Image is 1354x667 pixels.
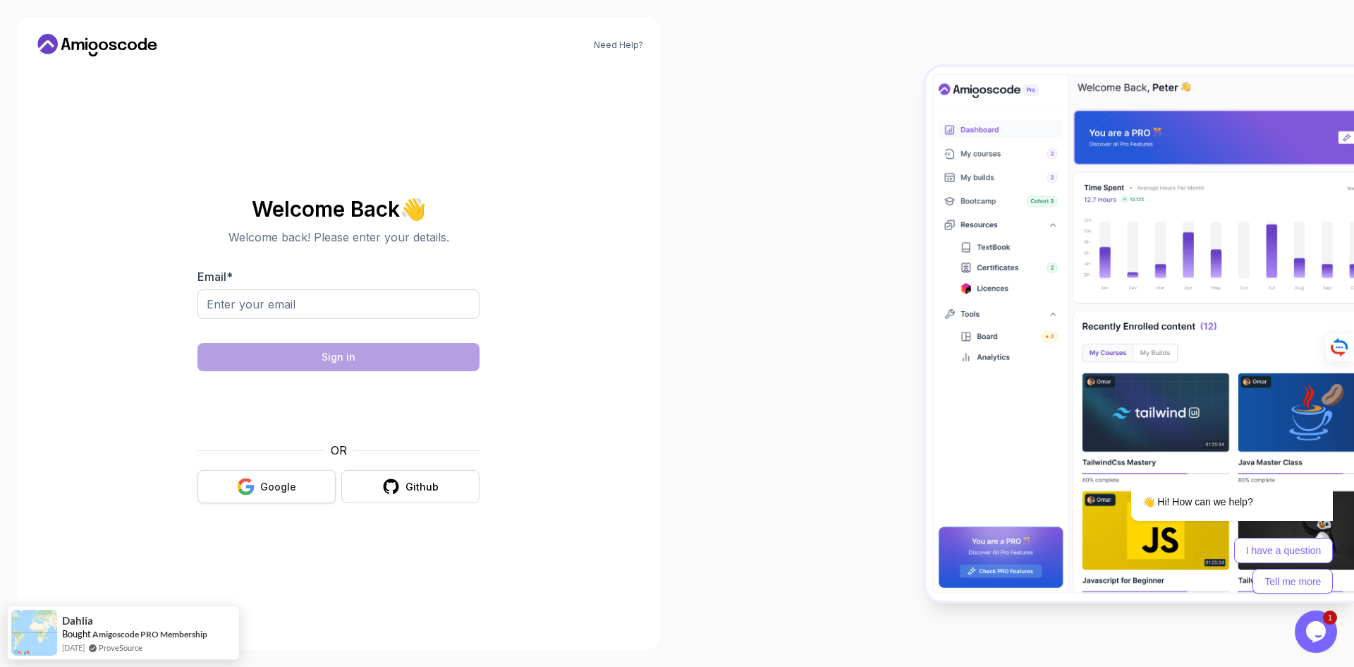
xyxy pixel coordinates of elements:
[62,642,85,654] span: [DATE]
[594,40,643,51] a: Need Help?
[341,470,480,503] button: Github
[1295,611,1340,653] iframe: chat widget
[11,610,57,656] img: provesource social proof notification image
[260,480,296,494] div: Google
[322,350,355,364] div: Sign in
[92,629,207,639] a: Amigoscode PRO Membership
[197,198,480,220] h2: Welcome Back
[197,289,480,319] input: Enter your email
[197,270,233,284] label: Email *
[1086,371,1340,603] iframe: chat widget
[197,470,336,503] button: Google
[197,343,480,371] button: Sign in
[926,67,1354,601] img: Amigoscode Dashboard
[62,628,91,639] span: Bought
[232,380,445,433] iframe: Widget contenant une case à cocher pour le défi de sécurité hCaptcha
[34,34,161,56] a: Home link
[62,615,93,627] span: Dahlia
[405,480,439,494] div: Github
[399,198,426,221] span: 👋
[331,442,347,459] p: OR
[99,642,142,654] a: ProveSource
[197,229,480,246] p: Welcome back! Please enter your details.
